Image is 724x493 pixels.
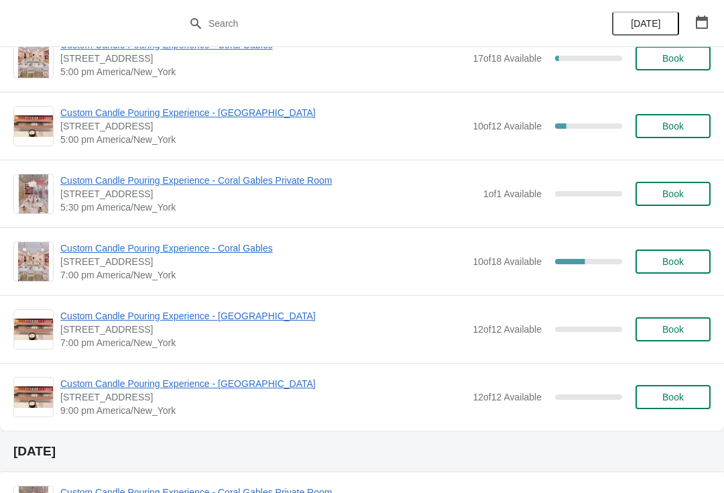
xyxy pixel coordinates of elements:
span: 7:00 pm America/New_York [60,268,466,282]
img: Custom Candle Pouring Experience - Coral Gables Private Room | 154 Giralda Avenue, Coral Gables, ... [19,174,48,213]
span: Custom Candle Pouring Experience - [GEOGRAPHIC_DATA] [60,106,466,119]
img: Custom Candle Pouring Experience - Fort Lauderdale | 914 East Las Olas Boulevard, Fort Lauderdale... [14,319,53,341]
img: Custom Candle Pouring Experience - Fort Lauderdale | 914 East Las Olas Boulevard, Fort Lauderdale... [14,386,53,408]
span: Book [662,188,684,199]
span: [STREET_ADDRESS] [60,187,477,201]
h2: [DATE] [13,445,711,458]
span: Custom Candle Pouring Experience - Coral Gables [60,241,466,255]
span: [STREET_ADDRESS] [60,323,466,336]
span: [STREET_ADDRESS] [60,255,466,268]
span: 9:00 pm America/New_York [60,404,466,417]
button: Book [636,317,711,341]
img: Custom Candle Pouring Experience - Fort Lauderdale | 914 East Las Olas Boulevard, Fort Lauderdale... [14,115,53,138]
button: Book [636,385,711,409]
span: Book [662,392,684,402]
span: 10 of 12 Available [473,121,542,131]
span: 5:30 pm America/New_York [60,201,477,214]
span: Custom Candle Pouring Experience - Coral Gables Private Room [60,174,477,187]
button: Book [636,114,711,138]
button: Book [636,250,711,274]
span: Book [662,324,684,335]
span: [STREET_ADDRESS] [60,52,466,65]
span: Book [662,53,684,64]
span: Book [662,121,684,131]
span: 17 of 18 Available [473,53,542,64]
span: 7:00 pm America/New_York [60,336,466,349]
img: Custom Candle Pouring Experience - Coral Gables | 154 Giralda Avenue, Coral Gables, FL, USA | 5:0... [18,39,50,78]
span: [DATE] [631,18,660,29]
span: Custom Candle Pouring Experience - [GEOGRAPHIC_DATA] [60,377,466,390]
input: Search [208,11,543,36]
span: 10 of 18 Available [473,256,542,267]
button: Book [636,182,711,206]
span: 12 of 12 Available [473,392,542,402]
span: 5:00 pm America/New_York [60,133,466,146]
button: Book [636,46,711,70]
span: [STREET_ADDRESS] [60,119,466,133]
img: Custom Candle Pouring Experience - Coral Gables | 154 Giralda Avenue, Coral Gables, FL, USA | 7:0... [18,242,50,281]
span: 1 of 1 Available [483,188,542,199]
span: Book [662,256,684,267]
button: [DATE] [612,11,679,36]
span: [STREET_ADDRESS] [60,390,466,404]
span: 12 of 12 Available [473,324,542,335]
span: Custom Candle Pouring Experience - [GEOGRAPHIC_DATA] [60,309,466,323]
span: 5:00 pm America/New_York [60,65,466,78]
